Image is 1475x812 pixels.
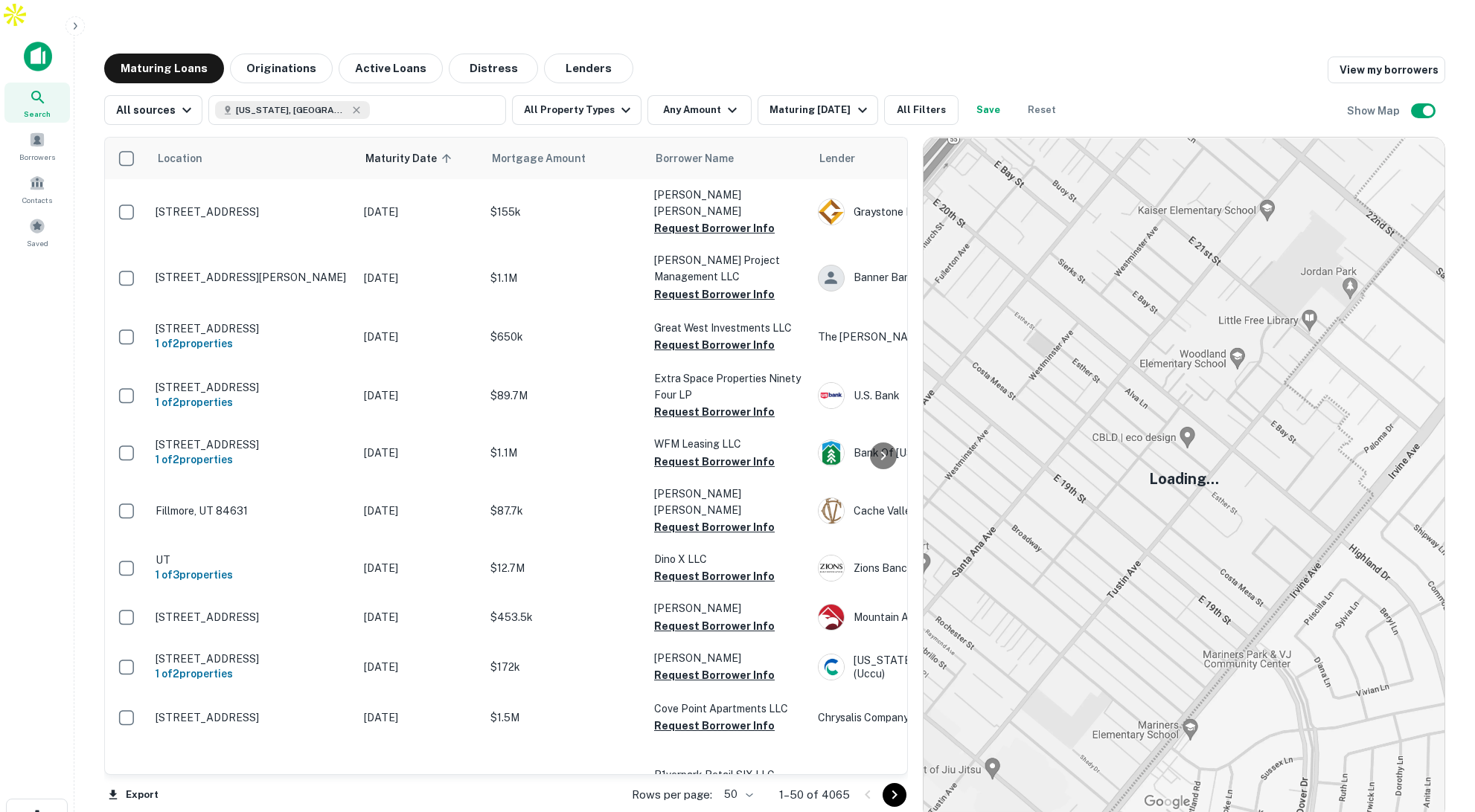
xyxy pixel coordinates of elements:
div: Cache Valley Bank [818,497,1041,524]
p: [DATE] [364,503,476,519]
p: Chrysalis Company [818,709,1041,726]
div: [US_STATE] Community Credit Union (uccu) [818,654,1041,680]
div: Graystone MTG LLC [818,199,1041,225]
p: $1.5M [490,709,639,726]
button: Request Borrower Info [654,666,775,684]
button: Request Borrower Info [654,717,775,735]
img: picture [819,605,844,630]
button: Request Borrower Info [654,219,775,237]
h6: 1 of 2 properties [156,335,349,352]
p: $453.5k [490,609,639,625]
p: $1.1M [490,445,639,461]
button: Originations [230,54,333,83]
span: Contacts [22,194,52,206]
button: All sources [104,95,202,125]
a: Contacts [4,169,70,209]
h6: 1 of 2 properties [156,666,349,682]
img: picture [819,555,844,581]
p: [PERSON_NAME] [PERSON_NAME] [654,187,803,219]
button: Lenders [544,54,633,83]
span: Borrowers [19,151,55,163]
p: [DATE] [364,445,476,461]
button: [US_STATE], [GEOGRAPHIC_DATA] [208,95,506,125]
span: Mortgage Amount [492,149,605,167]
span: [US_STATE], [GEOGRAPHIC_DATA] [236,103,348,117]
a: Saved [4,212,70,252]
p: UT [156,553,349,567]
button: Any Amount [647,95,752,125]
p: [PERSON_NAME] [654,600,803,616]
p: [DATE] [364,609,476,625]
button: Request Borrower Info [654,286,775,303]
button: Maturing Loans [104,54,224,83]
button: Request Borrower Info [654,617,775,635]
button: Request Borrower Info [654,518,775,536]
p: [DATE] [364,709,476,726]
button: Request Borrower Info [654,453,775,471]
p: [DATE] [364,270,476,286]
p: [STREET_ADDRESS] [156,711,349,724]
div: Bank Of [US_STATE] [818,439,1041,466]
button: Request Borrower Info [654,336,775,354]
span: Lender [819,149,855,167]
span: Borrower Name [656,149,734,167]
h5: Loading... [1149,468,1219,490]
div: Banner Banks [818,265,1041,291]
button: Request Borrower Info [654,403,775,421]
div: Maturing [DATE] [770,101,871,119]
p: [DATE] [364,387,476,404]
button: Go to next page [883,783,906,807]
span: Search [24,108,51,120]
p: $155k [490,204,639,220]
button: Save your search to get updates of matches that match your search criteria. [964,95,1012,125]
button: Request Borrower Info [654,567,775,585]
h6: 1 of 2 properties [156,451,349,468]
th: Lender [810,138,1049,179]
span: Maturity Date [365,149,456,167]
p: Extra Space Properties Ninety Four LP [654,370,803,403]
p: Cove Point Apartments LLC [654,700,803,717]
img: picture [819,440,844,465]
p: $89.7M [490,387,639,404]
span: Location [157,149,202,167]
p: [PERSON_NAME] [654,650,803,666]
th: Borrower Name [647,138,810,179]
button: All Property Types [512,95,641,125]
button: Export [104,784,162,806]
button: Active Loans [339,54,443,83]
p: [STREET_ADDRESS] [156,322,349,335]
p: [STREET_ADDRESS] [156,438,349,451]
p: [STREET_ADDRESS] [156,652,349,666]
div: Chat Widget [1401,693,1475,764]
p: [STREET_ADDRESS][PERSON_NAME] [156,271,349,284]
div: Mountain America Credit Union [818,604,1041,631]
img: picture [819,498,844,523]
p: [STREET_ADDRESS] [156,205,349,219]
p: R1verpark Retail SIX LLC [654,767,803,783]
p: [DATE] [364,329,476,345]
img: picture [819,654,844,680]
a: Search [4,83,70,123]
div: 50 [718,784,755,805]
p: 1–50 of 4065 [779,786,850,804]
span: Saved [27,237,48,249]
div: Zions Bancorporation [818,555,1041,581]
div: All sources [116,101,196,119]
p: [DATE] [364,204,476,220]
div: U.s. Bank [818,382,1041,409]
p: Fillmore, UT 84631 [156,504,349,518]
p: $172k [490,659,639,675]
p: [DATE] [364,659,476,675]
a: Borrowers [4,126,70,166]
th: Maturity Date [356,138,483,179]
p: [STREET_ADDRESS] [156,610,349,624]
p: [STREET_ADDRESS] [156,381,349,394]
p: The [PERSON_NAME] Company LC [818,329,1041,345]
p: WFM Leasing LLC [654,436,803,452]
h6: 1 of 3 properties [156,567,349,583]
p: $650k [490,329,639,345]
img: granite-mortgage.com.png [819,199,844,225]
th: Mortgage Amount [483,138,647,179]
